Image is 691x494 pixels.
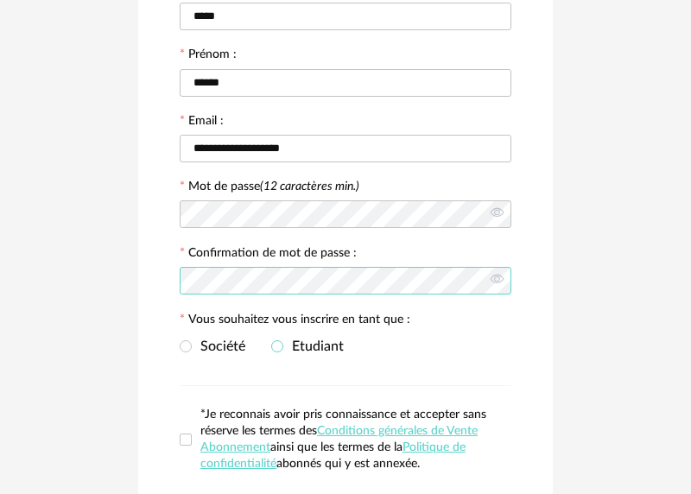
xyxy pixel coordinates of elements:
i: (12 caractères min.) [260,180,359,193]
label: Email : [180,115,224,130]
label: Confirmation de mot de passe : [180,247,357,263]
label: Mot de passe [188,180,359,193]
a: Conditions générales de Vente Abonnement [200,425,478,453]
label: Prénom : [180,48,237,64]
a: Politique de confidentialité [200,441,466,470]
label: Vous souhaitez vous inscrire en tant que : [180,313,410,329]
span: *Je reconnais avoir pris connaissance et accepter sans réserve les termes des ainsi que les terme... [200,408,486,470]
span: Société [192,339,245,353]
span: Etudiant [283,339,344,353]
